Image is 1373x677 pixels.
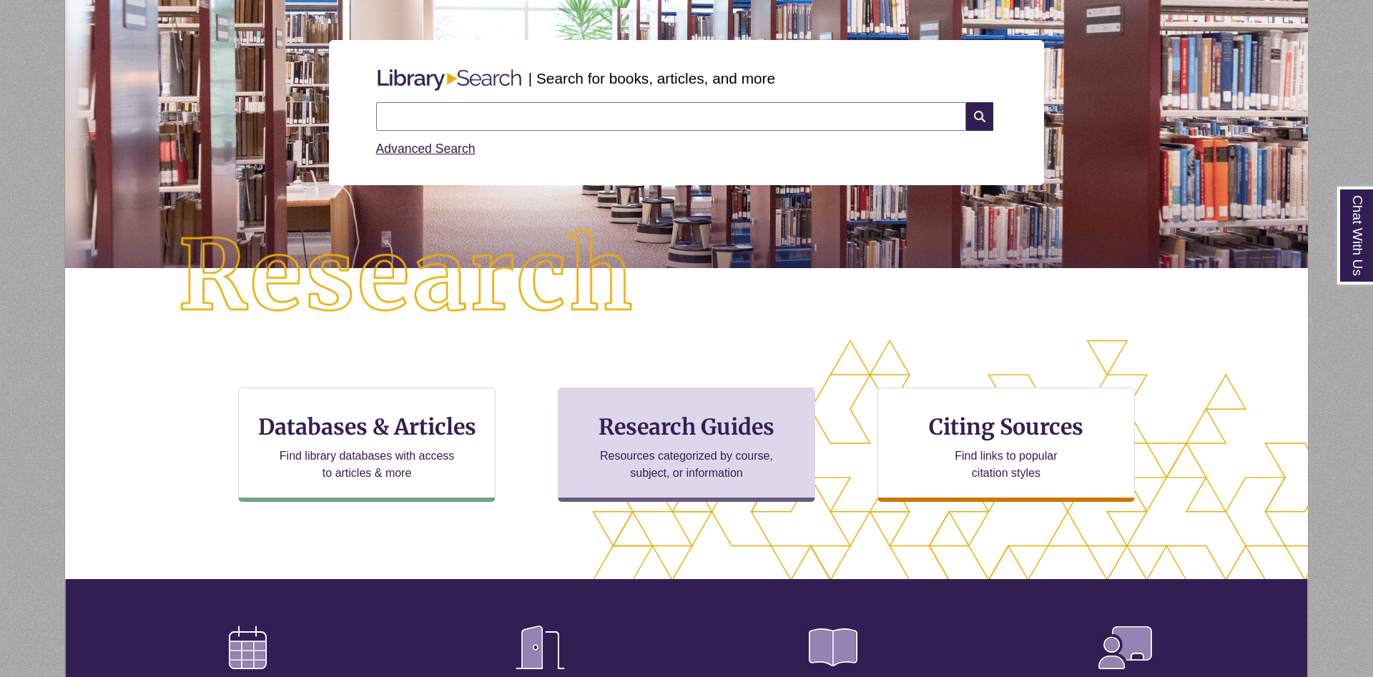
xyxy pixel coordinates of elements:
img: Libary Search [370,64,528,97]
i: Search [966,102,993,131]
img: Research [127,179,686,374]
p: Resources categorized by course, subject, or information [594,448,780,482]
a: Citing Sources Find links to popular citation styles [877,387,1135,502]
p: | Search for books, articles, and more [528,67,775,89]
a: Research Guides Resources categorized by course, subject, or information [558,387,815,502]
a: Databases & Articles Find library databases with access to articles & more [238,387,496,502]
h3: Databases & Articles [250,413,483,440]
h3: Research Guides [570,413,803,440]
a: Advanced Search [376,142,476,156]
p: Find links to popular citation styles [936,448,1076,482]
p: Find library databases with access to articles & more [274,448,461,482]
h3: Citing Sources [919,413,1093,440]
